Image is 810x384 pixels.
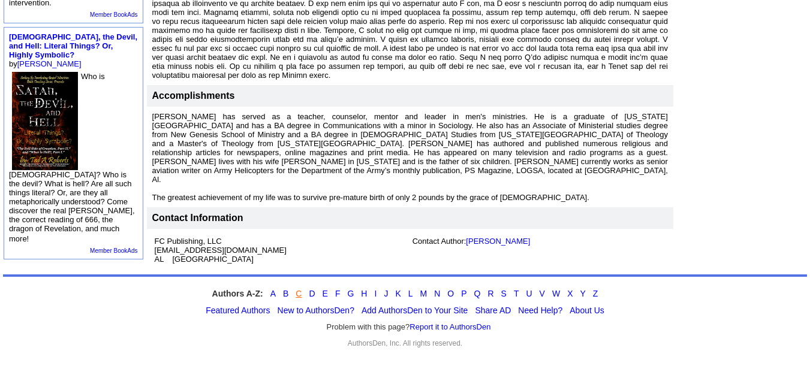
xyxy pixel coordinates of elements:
a: Report it to AuthorsDen [409,322,490,331]
a: Member BookAds [90,11,137,18]
font: Accomplishments [152,90,235,101]
a: S [501,289,507,298]
font: [PERSON_NAME] has served as a teacher, counselor, mentor and leader in men's ministries. He is a ... [152,112,668,202]
font: Contact Author: [412,237,531,246]
a: Share AD [475,306,511,315]
a: L [408,289,413,298]
a: Z [593,289,598,298]
font: by [9,32,137,68]
font: Who is [DEMOGRAPHIC_DATA]? Who is the devil? What is hell? Are all such things literal? Or, are t... [9,72,135,243]
a: A [270,289,276,298]
img: 79526.jpg [12,72,78,170]
a: About Us [570,306,604,315]
a: Featured Authors [206,306,270,315]
font: Problem with this page? [327,322,491,332]
a: Add AuthorsDen to Your Site [362,306,468,315]
a: H [361,289,367,298]
font: FC Publishing, LLC [EMAIL_ADDRESS][DOMAIN_NAME] AL [GEOGRAPHIC_DATA] [155,237,287,264]
a: C [296,289,302,298]
a: P [461,289,466,298]
a: [PERSON_NAME] [466,237,530,246]
a: T [514,289,519,298]
a: X [567,289,573,298]
a: K [395,289,401,298]
a: W [552,289,560,298]
a: Member BookAds [90,247,137,254]
a: R [487,289,493,298]
a: E [323,289,328,298]
a: B [283,289,288,298]
a: D [309,289,315,298]
a: I [374,289,377,298]
a: [DEMOGRAPHIC_DATA], the Devil, and Hell: Literal Things? Or, Highly Symbolic? [9,32,137,59]
a: O [447,289,454,298]
a: N [434,289,440,298]
a: F [335,289,341,298]
a: Need Help? [518,306,562,315]
a: New to AuthorsDen? [278,306,354,315]
div: AuthorsDen, Inc. All rights reserved. [3,339,807,347]
a: U [526,289,532,298]
a: Y [580,289,586,298]
font: Contact Information [152,213,243,223]
a: G [347,289,354,298]
a: Q [474,289,481,298]
a: J [384,289,388,298]
a: [PERSON_NAME] [17,59,82,68]
a: M [420,289,427,298]
strong: Authors A-Z: [212,289,263,298]
a: V [540,289,545,298]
